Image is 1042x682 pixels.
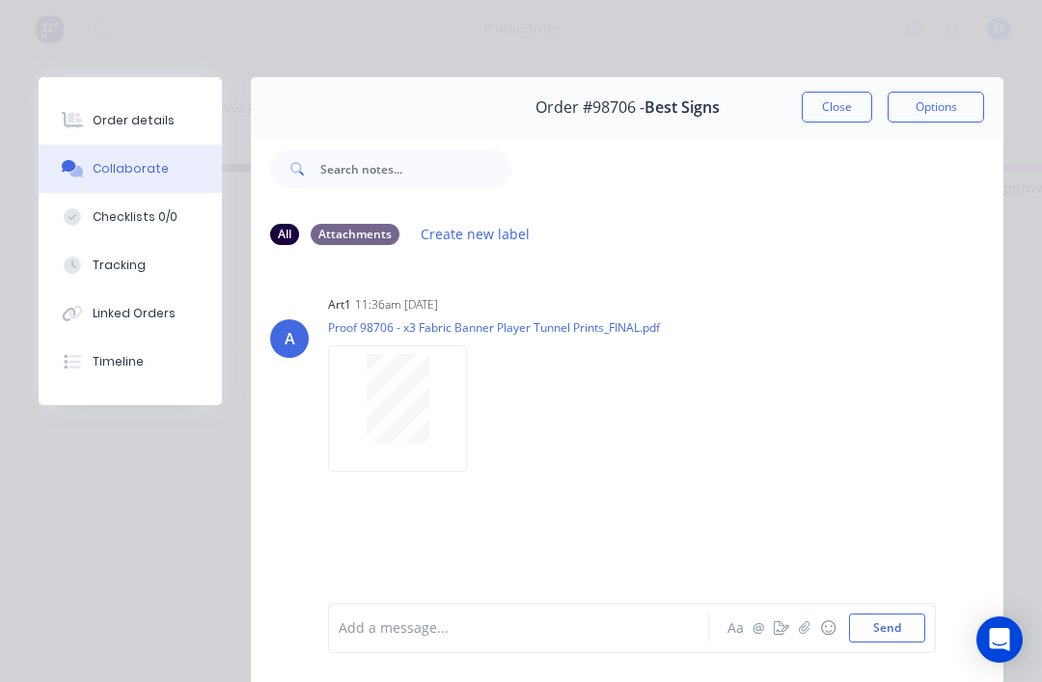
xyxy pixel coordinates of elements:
button: Checklists 0/0 [39,193,222,241]
button: Aa [724,616,747,640]
button: Timeline [39,338,222,386]
div: Collaborate [93,160,169,177]
span: Order #98706 - [535,98,644,117]
div: A [285,327,295,350]
div: Attachments [311,224,399,245]
div: Open Intercom Messenger [976,616,1023,663]
button: Order details [39,96,222,145]
div: All [270,224,299,245]
div: 11:36am [DATE] [355,296,438,314]
div: Tracking [93,257,146,274]
input: Search notes... [320,150,511,188]
div: art1 [328,296,351,314]
div: Order details [93,112,175,129]
button: ☺ [816,616,839,640]
div: Timeline [93,353,144,370]
div: Linked Orders [93,305,176,322]
button: Create new label [411,221,540,247]
button: @ [747,616,770,640]
div: Checklists 0/0 [93,208,178,226]
button: Options [888,92,984,123]
button: Send [849,614,925,642]
span: Best Signs [644,98,720,117]
p: Proof 98706 - x3 Fabric Banner Player Tunnel Prints_FINAL.pdf [328,319,660,336]
button: Close [802,92,872,123]
button: Tracking [39,241,222,289]
button: Linked Orders [39,289,222,338]
button: Collaborate [39,145,222,193]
